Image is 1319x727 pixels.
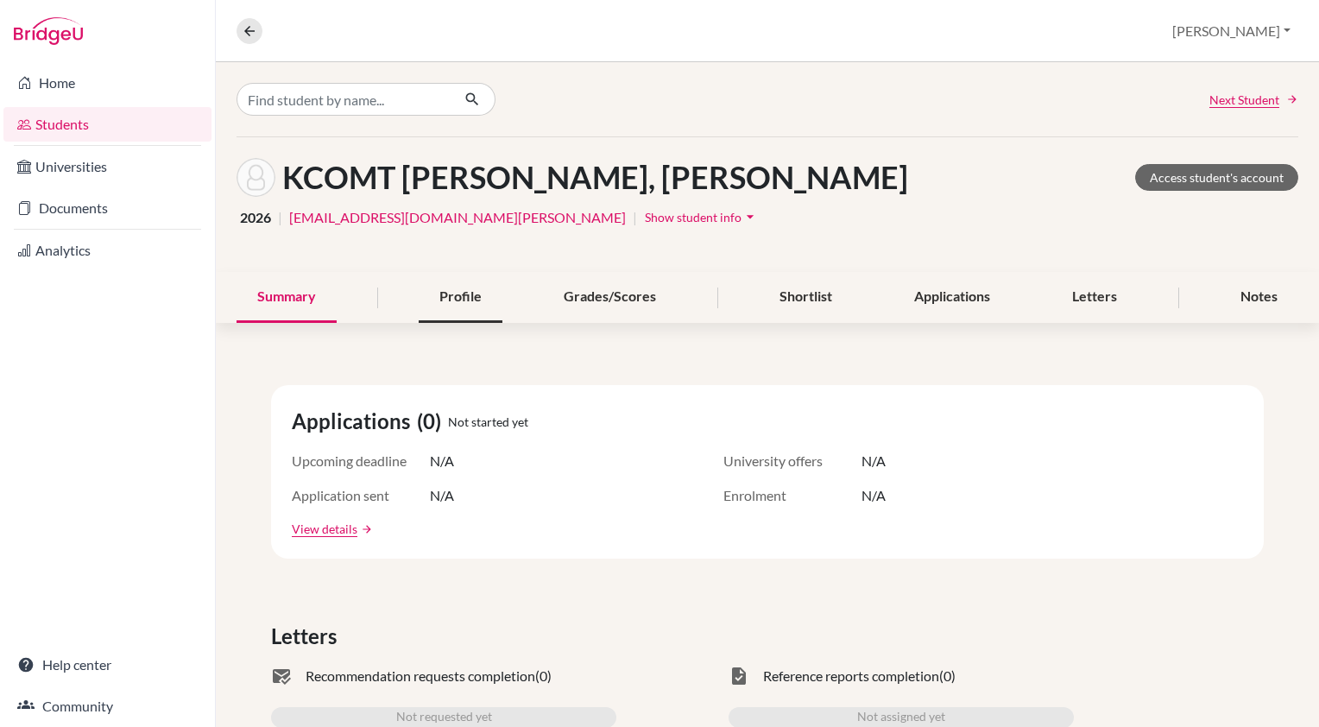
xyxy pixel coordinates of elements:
[3,66,211,100] a: Home
[292,485,430,506] span: Application sent
[1209,91,1279,109] span: Next Student
[3,191,211,225] a: Documents
[729,666,749,686] span: task
[3,149,211,184] a: Universities
[237,83,451,116] input: Find student by name...
[543,272,677,323] div: Grades/Scores
[417,406,448,437] span: (0)
[3,689,211,724] a: Community
[271,666,292,686] span: mark_email_read
[3,233,211,268] a: Analytics
[861,485,886,506] span: N/A
[3,648,211,682] a: Help center
[1164,15,1298,47] button: [PERSON_NAME]
[1135,164,1298,191] a: Access student's account
[448,413,528,431] span: Not started yet
[278,207,282,228] span: |
[742,208,759,225] i: arrow_drop_down
[306,666,535,686] span: Recommendation requests completion
[292,520,357,538] a: View details
[759,272,853,323] div: Shortlist
[292,406,417,437] span: Applications
[633,207,637,228] span: |
[893,272,1011,323] div: Applications
[1209,91,1298,109] a: Next Student
[1051,272,1138,323] div: Letters
[723,451,861,471] span: University offers
[723,485,861,506] span: Enrolment
[357,523,373,535] a: arrow_forward
[289,207,626,228] a: [EMAIL_ADDRESS][DOMAIN_NAME][PERSON_NAME]
[861,451,886,471] span: N/A
[535,666,552,686] span: (0)
[271,621,344,652] span: Letters
[237,158,275,197] img: Fernando Luciano KCOMT GONZALES DE ORBEGOSO's avatar
[292,451,430,471] span: Upcoming deadline
[237,272,337,323] div: Summary
[240,207,271,228] span: 2026
[430,451,454,471] span: N/A
[14,17,83,45] img: Bridge-U
[644,204,760,231] button: Show student infoarrow_drop_down
[1220,272,1298,323] div: Notes
[430,485,454,506] span: N/A
[3,107,211,142] a: Students
[645,210,742,224] span: Show student info
[282,159,908,196] h1: KCOMT [PERSON_NAME], [PERSON_NAME]
[939,666,956,686] span: (0)
[763,666,939,686] span: Reference reports completion
[419,272,502,323] div: Profile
